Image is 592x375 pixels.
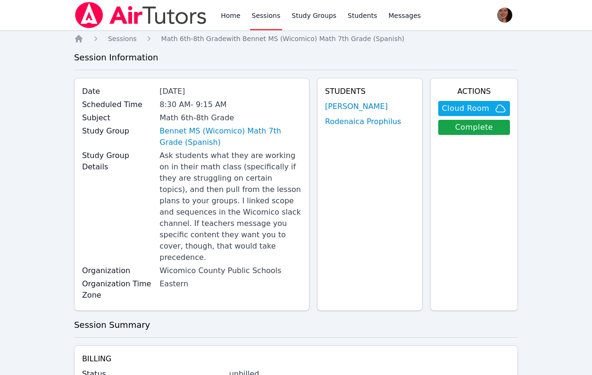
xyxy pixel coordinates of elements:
h4: Students [325,86,415,97]
a: Math 6th-8th Gradewith Bennet MS (Wicomico) Math 7th Grade (Spanish) [161,34,405,43]
h4: Actions [438,86,510,97]
span: Messages [389,11,421,20]
div: Wicomico County Public Schools [159,265,301,276]
div: Ask students what they are working on in their math class (specifically if they are struggling on... [159,150,301,263]
a: Bennet MS (Wicomico) Math 7th Grade (Spanish) [159,125,301,148]
button: Cloud Room [438,101,510,116]
div: Eastern [159,278,301,290]
span: Math 6th-8th Grade with Bennet MS (Wicomico) Math 7th Grade (Spanish) [161,35,405,42]
h3: Session Information [74,51,518,64]
label: Subject [82,112,154,124]
label: Scheduled Time [82,99,154,110]
h3: Session Summary [74,318,518,332]
a: [PERSON_NAME] [325,101,388,112]
nav: Breadcrumb [74,34,518,43]
img: Air Tutors [74,2,208,28]
label: Organization Time Zone [82,278,154,301]
label: Organization [82,265,154,276]
h4: Billing [82,353,510,365]
a: Rodenaica Prophilus [325,116,401,127]
label: Study Group Details [82,150,154,173]
label: Study Group [82,125,154,137]
a: Sessions [108,34,137,43]
div: Math 6th-8th Grade [159,112,301,124]
a: Complete [438,120,510,135]
div: [DATE] [159,86,301,97]
label: Date [82,86,154,97]
div: 8:30 AM - 9:15 AM [159,99,301,110]
span: Cloud Room [442,103,489,114]
span: Sessions [108,35,137,42]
